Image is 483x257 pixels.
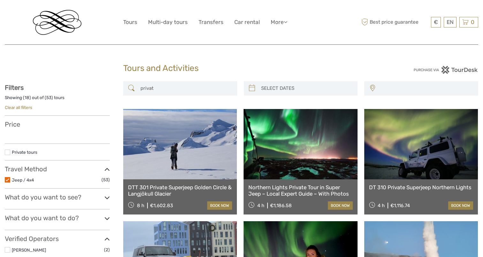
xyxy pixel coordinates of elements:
a: Northern Lights Private Tour in Super Jeep – Local Expert Guide – With Photos [248,184,352,197]
span: 0 [470,19,475,25]
a: Private tours [12,150,37,155]
a: DTT 301 Private Superjeep Golden Circle & Langjökull Glacier [128,184,232,197]
img: PurchaseViaTourDesk.png [413,66,478,74]
a: Multi-day tours [148,18,188,27]
div: €1,186.58 [270,203,292,208]
input: SELECT DATES [259,83,355,94]
a: Transfers [199,18,223,27]
h3: Price [5,121,110,128]
a: More [271,18,287,27]
a: [PERSON_NAME] [12,247,46,253]
a: DT 310 Private Superjeep Northern Lights [369,184,473,191]
strong: Filters [5,84,24,91]
span: 4 h [378,203,385,208]
span: 8 h [137,203,144,208]
div: Showing ( ) out of ( ) tours [5,95,110,105]
span: € [434,19,438,25]
h3: Travel Method [5,165,110,173]
a: Tours [123,18,137,27]
a: Jeep / 4x4 [12,177,34,183]
span: (53) [102,176,110,183]
label: 18 [25,95,29,101]
a: book now [448,201,473,210]
h3: Verified Operators [5,235,110,243]
div: €1,116.74 [390,203,410,208]
img: Reykjavik Residence [33,10,81,35]
a: Clear all filters [5,105,32,110]
span: (2) [104,246,110,253]
h1: Tours and Activities [123,63,360,74]
h3: What do you want to see? [5,193,110,201]
span: 4 h [257,203,264,208]
span: Best price guarantee [360,17,429,27]
h3: What do you want to do? [5,214,110,222]
a: book now [328,201,353,210]
label: 53 [46,95,51,101]
a: Car rental [234,18,260,27]
div: EN [444,17,457,27]
input: SEARCH [138,83,234,94]
a: book now [207,201,232,210]
div: €1,602.83 [150,203,173,208]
